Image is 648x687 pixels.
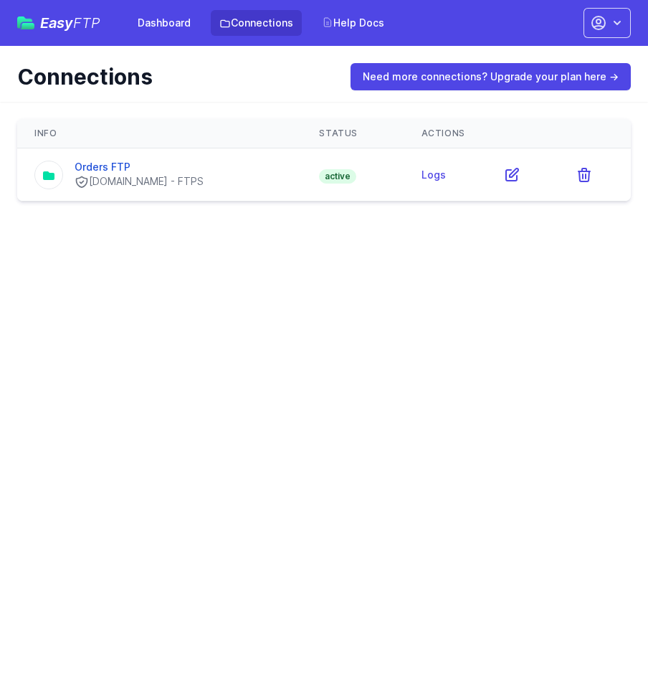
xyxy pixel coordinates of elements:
span: Easy [40,16,100,30]
a: Need more connections? Upgrade your plan here → [351,63,631,90]
th: Status [302,119,404,148]
div: [DOMAIN_NAME] - FTPS [75,174,204,189]
h1: Connections [17,64,330,90]
th: Actions [404,119,631,148]
img: easyftp_logo.png [17,16,34,29]
a: Connections [211,10,302,36]
a: EasyFTP [17,16,100,30]
span: FTP [73,14,100,32]
th: Info [17,119,302,148]
a: Dashboard [129,10,199,36]
a: Logs [421,169,446,181]
a: Orders FTP [75,161,130,173]
span: active [319,169,356,184]
a: Help Docs [313,10,393,36]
